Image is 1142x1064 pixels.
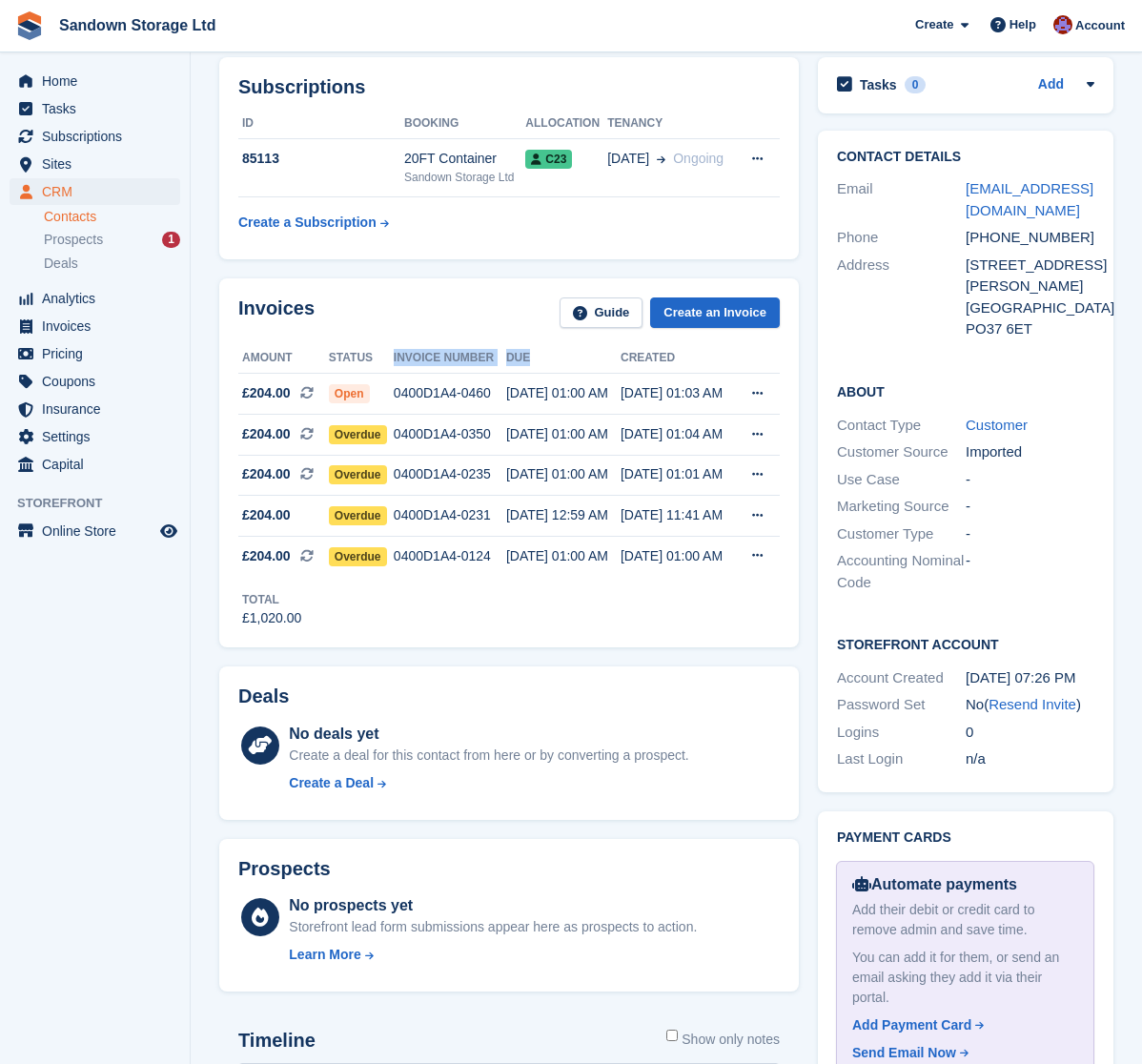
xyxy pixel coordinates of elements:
a: Add Payment Card [852,1015,1071,1035]
h2: Invoices [238,297,315,329]
div: [DATE] 01:00 AM [506,424,621,444]
div: [DATE] 01:01 AM [621,464,735,484]
span: Tasks [42,95,156,122]
span: £204.00 [242,546,291,566]
span: Account [1075,16,1125,35]
div: Add their debit or credit card to remove admin and save time. [852,900,1078,940]
div: 1 [162,232,180,248]
div: Phone [837,227,966,249]
a: [EMAIL_ADDRESS][DOMAIN_NAME] [966,180,1093,218]
div: [STREET_ADDRESS] [966,255,1094,276]
th: Status [329,343,394,374]
span: Capital [42,451,156,478]
div: Create a deal for this contact from here or by converting a prospect. [289,746,688,766]
div: No deals yet [289,723,688,746]
a: Create a Deal [289,773,688,793]
h2: About [837,381,1094,400]
div: n/a [966,748,1094,770]
div: 20FT Container [404,149,525,169]
div: [DATE] 01:00 AM [506,464,621,484]
div: [DATE] 12:59 AM [506,505,621,525]
span: Overdue [329,425,387,444]
img: stora-icon-8386f47178a22dfd0bd8f6a31ec36ba5ce8667c1dd55bd0f319d3a0aa187defe.svg [15,11,44,40]
span: Home [42,68,156,94]
h2: Timeline [238,1030,316,1052]
a: Sandown Storage Ltd [51,10,223,41]
th: Invoice number [394,343,506,374]
a: menu [10,518,180,544]
span: ( ) [984,696,1081,712]
div: Address [837,255,966,340]
th: ID [238,109,404,139]
span: Subscriptions [42,123,156,150]
span: Ongoing [673,151,724,166]
span: £204.00 [242,505,291,525]
span: Sites [42,151,156,177]
a: Guide [560,297,643,329]
div: - [966,469,1094,491]
span: Open [329,384,370,403]
div: 0400D1A4-0235 [394,464,506,484]
img: Chloe Lovelock-Brown [1053,15,1072,34]
th: Booking [404,109,525,139]
span: £204.00 [242,424,291,444]
div: [DATE] 01:00 AM [506,546,621,566]
div: [DATE] 01:04 AM [621,424,735,444]
a: Create a Subscription [238,205,389,240]
div: [DATE] 01:00 AM [621,546,735,566]
div: 0400D1A4-0350 [394,424,506,444]
th: Amount [238,343,329,374]
a: Create an Invoice [650,297,780,329]
div: [DATE] 01:00 AM [506,383,621,403]
span: Overdue [329,506,387,525]
a: menu [10,178,180,205]
div: Use Case [837,469,966,491]
div: Automate payments [852,873,1078,896]
span: Insurance [42,396,156,422]
div: Logins [837,722,966,744]
a: Customer [966,417,1028,433]
a: Learn More [289,945,697,965]
a: Deals [44,254,180,274]
div: Create a Subscription [238,213,377,233]
div: No [966,694,1094,716]
div: 85113 [238,149,404,169]
div: PO37 6ET [966,318,1094,340]
div: [DATE] 07:26 PM [966,667,1094,689]
span: Invoices [42,313,156,339]
span: C23 [525,150,572,169]
a: menu [10,68,180,94]
span: Overdue [329,465,387,484]
th: Tenancy [607,109,736,139]
div: No prospects yet [289,894,697,917]
div: £1,020.00 [242,608,301,628]
div: Customer Source [837,441,966,463]
div: Customer Type [837,523,966,545]
a: menu [10,123,180,150]
h2: Tasks [860,76,897,93]
div: [GEOGRAPHIC_DATA] [966,297,1094,319]
a: menu [10,95,180,122]
div: [DATE] 11:41 AM [621,505,735,525]
a: Preview store [157,520,180,542]
a: menu [10,285,180,312]
div: 0400D1A4-0460 [394,383,506,403]
div: Last Login [837,748,966,770]
div: Create a Deal [289,773,374,793]
div: Learn More [289,945,360,965]
span: Help [1009,15,1036,34]
div: Password Set [837,694,966,716]
span: Prospects [44,231,103,249]
input: Show only notes [666,1030,678,1041]
div: Imported [966,441,1094,463]
h2: Contact Details [837,150,1094,165]
a: menu [10,313,180,339]
a: Contacts [44,208,180,226]
h2: Subscriptions [238,76,780,98]
div: 0 [905,76,927,93]
div: - [966,550,1094,593]
div: You can add it for them, or send an email asking they add it via their portal. [852,948,1078,1008]
div: Contact Type [837,415,966,437]
th: Allocation [525,109,607,139]
span: Pricing [42,340,156,367]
